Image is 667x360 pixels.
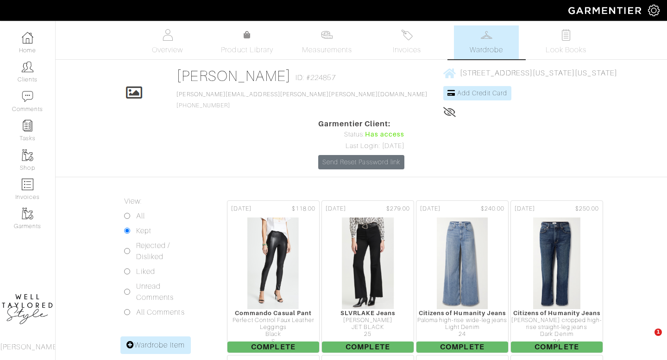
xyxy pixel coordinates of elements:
[443,86,511,100] a: Add Credit Card
[221,44,273,56] span: Product Library
[296,72,336,83] span: ID: #224857
[22,61,33,73] img: clients-icon-6bae9207a08558b7cb47a8932f037763ab4055f8c8b6bfacd5dc20c3e0201464.png
[401,29,413,41] img: orders-27d20c2124de7fd6de4e0e44c1d41de31381a507db9b33961299e4e07d508b8c.svg
[152,44,183,56] span: Overview
[22,32,33,43] img: dashboard-icon-dbcd8f5a0b271acd01030246c82b418ddd0df26cd7fceb0bd07c9910d44c42f6.png
[648,5,660,16] img: gear-icon-white-bd11855cb880d31180b6d7d6211b90ccbf57a29d726f0c71d8c61bd08dd39cc2.png
[416,310,508,317] div: Citizens of Humanity Jeans
[481,29,492,41] img: wardrobe-487a4870c1b7c33e795ec22d11cfc2ed9d08956e64fb3008fe2437562e282088.svg
[22,120,33,131] img: reminder-icon-8004d30b9f0a5d33ae49ab947aed9ed385cf756f9e5892f1edd6e32f2345188e.png
[136,225,151,236] label: Kept
[176,91,427,98] a: [PERSON_NAME][EMAIL_ADDRESS][PERSON_NAME][PERSON_NAME][DOMAIN_NAME]
[443,67,617,79] a: [STREET_ADDRESS][US_STATE][US_STATE]
[22,149,33,161] img: garments-icon-b7da505a4dc4fd61783c78ac3ca0ef83fa9d6f193b1c9dc38574b1d14d53ca28.png
[321,29,333,41] img: measurements-466bbee1fd09ba9460f595b01e5d73f9e2bff037440d3c8f018324cb6cdf7a4a.svg
[481,205,504,213] span: $240.00
[322,310,414,317] div: SLVRLAKE Jeans
[124,196,142,207] label: View:
[511,338,603,345] div: 24
[318,130,404,140] div: Status:
[215,30,280,56] a: Product Library
[136,307,185,318] label: All Comments
[321,199,415,354] a: [DATE] $279.00 SLVRLAKE Jeans [PERSON_NAME] JET BLACK 25 Complete
[318,155,404,169] a: Send Reset Password link
[120,336,191,354] a: Wardrobe Item
[136,211,145,222] label: All
[416,341,508,353] span: Complete
[136,240,199,262] label: Rejected / Disliked
[511,331,603,338] div: Dark Denim
[457,89,507,97] span: Add Credit Card
[227,317,319,331] div: Perfect Control Faux Leather Leggings
[374,25,439,59] a: Invoices
[515,205,535,213] span: [DATE]
[295,25,360,59] a: Measurements
[136,281,199,303] label: Unread Comments
[176,68,291,84] a: [PERSON_NAME]
[136,266,155,277] label: Liked
[227,310,319,317] div: Commando Casual Pant
[416,331,508,338] div: 24
[386,205,410,213] span: $279.00
[654,329,662,336] span: 1
[227,341,319,353] span: Complete
[454,25,519,59] a: Wardrobe
[560,29,572,41] img: todo-9ac3debb85659649dc8f770b8b6100bb5dab4b48dedcbae339e5042a72dfd3cc.svg
[341,217,395,310] img: 7U1Mr8VkhLU7DpJ4cfUTcGmW
[135,25,200,59] a: Overview
[511,310,603,317] div: Citizens of Humanity Jeans
[227,338,319,345] div: S
[460,69,617,77] span: [STREET_ADDRESS][US_STATE][US_STATE]
[318,141,404,151] div: Last Login: [DATE]
[511,317,603,331] div: [PERSON_NAME] cropped high-rise straight-leg jeans
[176,91,427,109] span: [PHONE_NUMBER]
[415,199,510,354] a: [DATE] $240.00 Citizens of Humanity Jeans Paloma high-rise wide-leg jeans Light Denim 24 Complete
[436,217,488,310] img: TwhfBTKs2pbfjArzUs6ELoXx
[546,44,587,56] span: Look Books
[322,317,414,324] div: [PERSON_NAME]
[318,118,404,130] span: Garmentier Client:
[575,205,599,213] span: $250.00
[326,205,346,213] span: [DATE]
[511,341,603,353] span: Complete
[231,205,252,213] span: [DATE]
[564,2,648,19] img: garmentier-logo-header-white-b43fb05a5012e4ada735d5af1a66efaba907eab6374d6393d1fbf88cb4ef424d.png
[226,199,321,354] a: [DATE] $118.00 Commando Casual Pant Perfect Control Faux Leather Leggings Black S Complete
[22,208,33,219] img: garments-icon-b7da505a4dc4fd61783c78ac3ca0ef83fa9d6f193b1c9dc38574b1d14d53ca28.png
[162,29,173,41] img: basicinfo-40fd8af6dae0f16599ec9e87c0ef1c0a1fdea2edbe929e3d69a839185d80c458.svg
[416,324,508,331] div: Light Denim
[365,130,405,140] span: Has access
[393,44,421,56] span: Invoices
[302,44,352,56] span: Measurements
[22,179,33,190] img: orders-icon-0abe47150d42831381b5fb84f609e132dff9fe21cb692f30cb5eec754e2cba89.png
[420,205,440,213] span: [DATE]
[322,331,414,338] div: 25
[470,44,503,56] span: Wardrobe
[533,217,581,310] img: fbnP5tCYeoEJ9HEBvyhUc45h
[227,331,319,338] div: Black
[534,25,598,59] a: Look Books
[322,341,414,353] span: Complete
[247,217,300,310] img: dRsFDDPCnVNW37Vrmf5fBcRJ
[22,91,33,102] img: comment-icon-a0a6a9ef722e966f86d9cbdc48e553b5cf19dbc54f86b18d962a5391bc8f6eb6.png
[510,199,604,354] a: [DATE] $250.00 Citizens of Humanity Jeans [PERSON_NAME] cropped high-rise straight-leg jeans Dark...
[322,324,414,331] div: JET BLACK
[636,329,658,351] iframe: Intercom live chat
[292,205,315,213] span: $118.00
[416,317,508,324] div: Paloma high-rise wide-leg jeans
